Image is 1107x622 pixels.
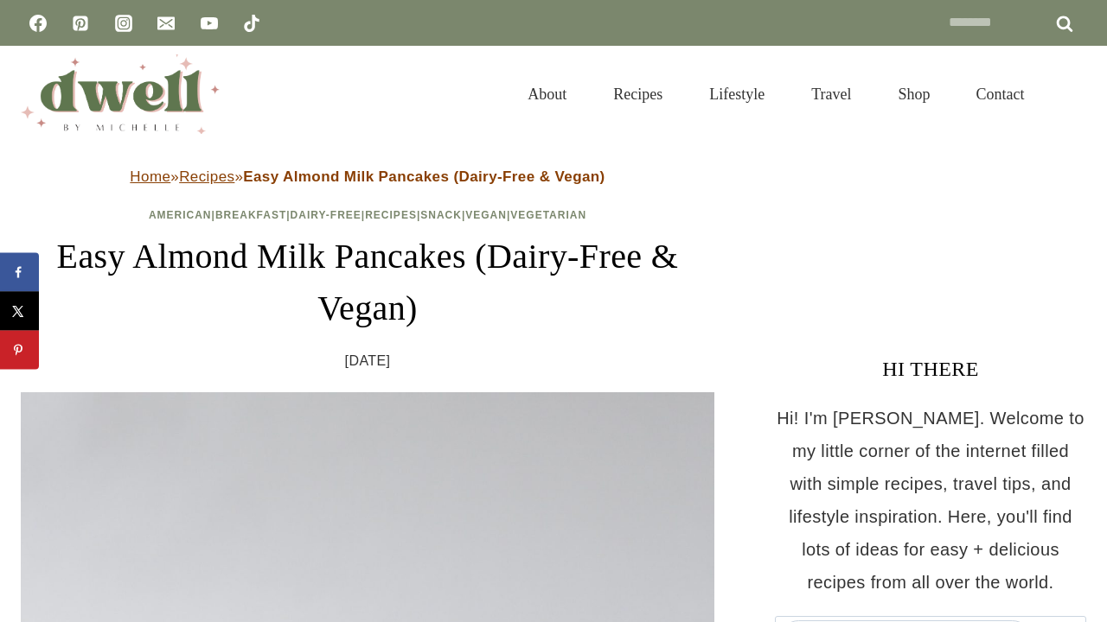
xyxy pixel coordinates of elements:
[149,6,183,41] a: Email
[365,209,417,221] a: Recipes
[874,64,953,124] a: Shop
[130,168,170,185] a: Home
[590,64,686,124] a: Recipes
[775,402,1086,599] p: Hi! I'm [PERSON_NAME]. Welcome to my little corner of the internet filled with simple recipes, tr...
[215,209,286,221] a: Breakfast
[21,54,220,134] img: DWELL by michelle
[243,168,605,185] strong: Easy Almond Milk Pancakes (Dairy-Free & Vegan)
[130,168,605,185] span: » »
[149,209,586,221] span: | | | | | |
[775,353,1086,384] h3: HI THERE
[1057,79,1086,109] button: View Search Form
[345,348,391,374] time: [DATE]
[63,6,98,41] a: Pinterest
[788,64,874,124] a: Travel
[234,6,269,41] a: TikTok
[179,168,234,185] a: Recipes
[106,6,141,41] a: Instagram
[21,231,714,334] h1: Easy Almond Milk Pancakes (Dairy-Free & Vegan)
[21,6,55,41] a: Facebook
[504,64,1048,124] nav: Primary Navigation
[465,209,507,221] a: Vegan
[504,64,590,124] a: About
[192,6,227,41] a: YouTube
[149,209,212,221] a: American
[953,64,1048,124] a: Contact
[686,64,788,124] a: Lifestyle
[291,209,362,221] a: Dairy-Free
[420,209,462,221] a: Snack
[510,209,586,221] a: Vegetarian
